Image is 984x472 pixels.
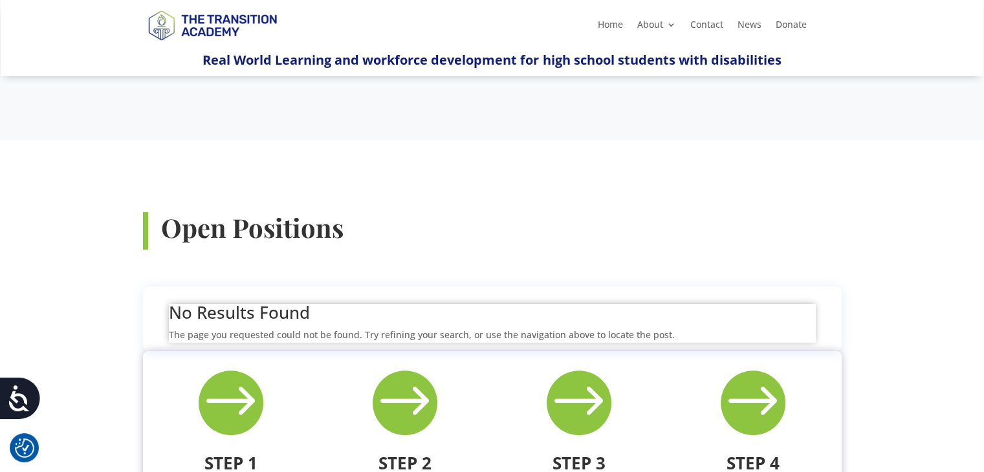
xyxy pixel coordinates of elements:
[690,20,723,34] a: Contact
[161,212,842,250] h3: Open Positions
[169,327,816,343] p: The page you requested could not be found. Try refining your search, or use the navigation above ...
[547,370,611,435] span: $
[142,2,282,48] img: TTA Brand_TTA Primary Logo_Horizontal_Light BG
[775,20,806,34] a: Donate
[373,370,437,435] span: $
[202,51,781,69] span: Real World Learning and workforce development for high school students with disabilities
[637,20,675,34] a: About
[199,370,263,435] span: $
[15,438,34,458] img: Revisit consent button
[721,370,785,435] span: $
[597,20,622,34] a: Home
[15,438,34,458] button: Cookie Settings
[737,20,761,34] a: News
[142,38,282,50] a: Logo-Noticias
[169,304,816,327] h2: No Results Found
